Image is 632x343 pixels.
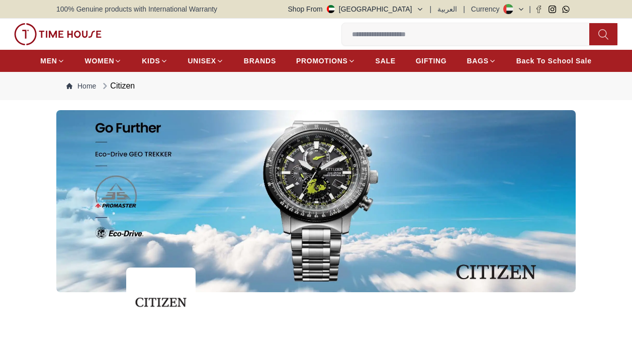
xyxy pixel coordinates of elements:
[142,56,160,66] span: KIDS
[142,52,167,70] a: KIDS
[516,52,592,70] a: Back To School Sale
[188,52,224,70] a: UNISEX
[85,52,122,70] a: WOMEN
[40,52,64,70] a: MEN
[85,56,115,66] span: WOMEN
[516,56,592,66] span: Back To School Sale
[244,56,276,66] span: BRANDS
[296,52,355,70] a: PROMOTIONS
[188,56,216,66] span: UNISEX
[56,72,576,100] nav: Breadcrumb
[471,4,504,14] div: Currency
[416,56,447,66] span: GIFTING
[562,6,570,13] a: Whatsapp
[56,4,217,14] span: 100% Genuine products with International Warranty
[66,81,96,91] a: Home
[467,56,488,66] span: BAGS
[100,80,135,92] div: Citizen
[327,5,335,13] img: United Arab Emirates
[288,4,424,14] button: Shop From[GEOGRAPHIC_DATA]
[296,56,348,66] span: PROMOTIONS
[416,52,447,70] a: GIFTING
[535,6,543,13] a: Facebook
[126,268,196,337] img: ...
[376,56,396,66] span: SALE
[40,56,57,66] span: MEN
[244,52,276,70] a: BRANDS
[463,4,465,14] span: |
[14,23,102,45] img: ...
[376,52,396,70] a: SALE
[467,52,496,70] a: BAGS
[529,4,531,14] span: |
[430,4,432,14] span: |
[437,4,457,14] button: العربية
[56,110,576,292] img: ...
[549,6,556,13] a: Instagram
